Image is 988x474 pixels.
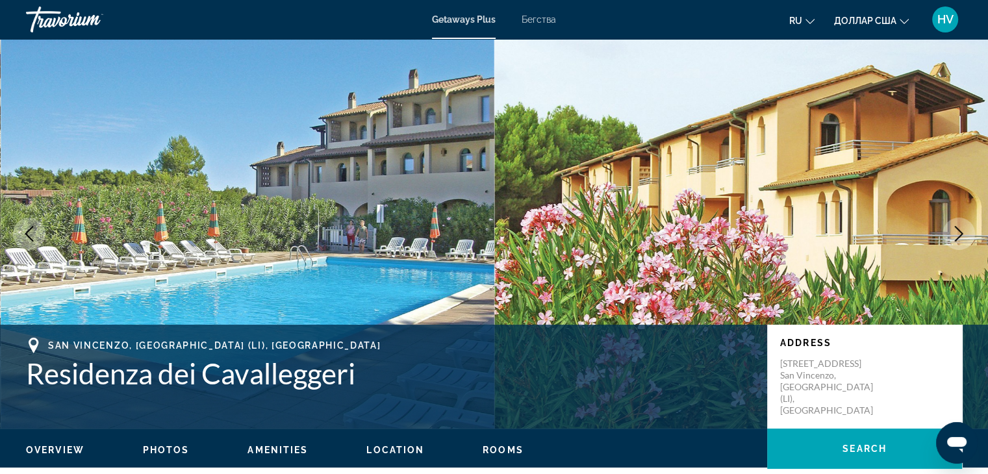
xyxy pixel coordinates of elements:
[842,443,887,454] span: Search
[247,445,308,455] span: Amenities
[483,445,524,455] span: Rooms
[48,340,381,351] span: San Vincenzo, [GEOGRAPHIC_DATA] (LI), [GEOGRAPHIC_DATA]
[143,444,190,456] button: Photos
[780,338,949,348] p: Address
[834,11,909,30] button: Изменить валюту
[366,444,424,456] button: Location
[943,218,975,250] button: Next image
[432,14,496,25] a: Getaways Plus
[522,14,556,25] a: Бегства
[780,358,884,416] p: [STREET_ADDRESS] San Vincenzo, [GEOGRAPHIC_DATA] (LI), [GEOGRAPHIC_DATA]
[483,444,524,456] button: Rooms
[26,445,84,455] span: Overview
[937,12,954,26] font: HV
[13,218,45,250] button: Previous image
[767,429,962,469] button: Search
[26,356,754,390] h1: Residenza dei Cavalleggeri
[936,422,978,464] iframe: Кнопка запуска окна обмена сообщениями
[366,445,424,455] span: Location
[789,11,815,30] button: Изменить язык
[789,16,802,26] font: ru
[26,444,84,456] button: Overview
[928,6,962,33] button: Меню пользователя
[834,16,896,26] font: доллар США
[143,445,190,455] span: Photos
[247,444,308,456] button: Amenities
[26,3,156,36] a: Травориум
